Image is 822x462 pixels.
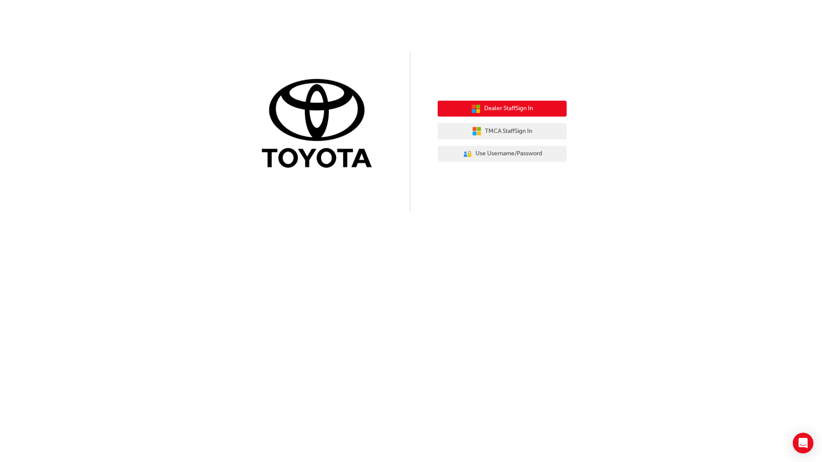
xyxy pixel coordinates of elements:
[475,149,542,159] span: Use Username/Password
[438,123,567,139] button: TMCA StaffSign In
[485,126,532,136] span: TMCA Staff Sign In
[438,101,567,117] button: Dealer StaffSign In
[793,433,813,453] div: Open Intercom Messenger
[484,104,533,114] span: Dealer Staff Sign In
[438,146,567,162] button: Use Username/Password
[255,77,384,172] img: Trak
